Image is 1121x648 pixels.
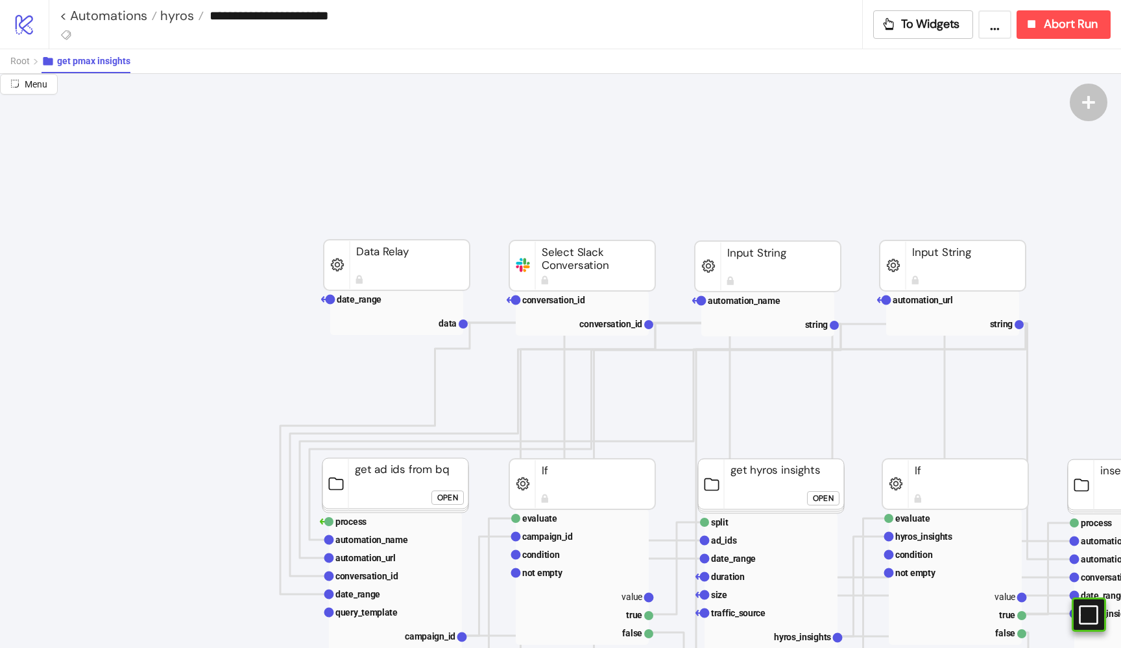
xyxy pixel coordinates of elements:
text: size [711,590,727,600]
span: radius-bottomright [10,79,19,88]
text: value [621,592,642,602]
button: get pmax insights [42,49,130,73]
text: campaign_id [405,631,455,642]
span: get pmax insights [57,56,130,66]
text: split [711,517,729,527]
text: condition [895,550,933,560]
text: conversation_id [335,571,398,581]
div: Open [813,491,834,505]
button: Root [10,49,42,73]
text: automation_url [893,295,953,305]
text: string [990,319,1013,329]
text: evaluate [895,513,930,524]
text: query_template [335,607,398,618]
text: date_range [335,589,380,599]
text: evaluate [522,513,557,524]
text: duration [711,572,745,582]
text: date_range [711,553,756,564]
text: process [335,516,367,527]
text: data [439,318,457,329]
text: automation_name [708,295,780,306]
text: process [1081,518,1112,528]
text: hyros_insights [895,531,952,542]
a: < Automations [60,9,157,22]
text: ad_ids [711,535,737,546]
span: hyros [157,7,194,24]
button: Abort Run [1017,10,1111,39]
text: not empty [895,568,936,578]
span: Menu [25,79,47,89]
text: hyros_insights [774,632,831,642]
div: Open [437,490,458,505]
button: ... [978,10,1011,39]
button: To Widgets [873,10,974,39]
text: date_range [337,294,381,305]
text: value [994,592,1015,602]
text: string [805,319,828,330]
button: Open [807,491,839,505]
text: automation_name [335,535,408,545]
text: automation_url [335,553,396,563]
text: conversation_id [522,295,585,305]
text: traffic_source [711,608,765,618]
text: campaign_id [522,531,573,542]
text: condition [522,550,560,560]
text: not empty [522,568,563,578]
a: hyros [157,9,204,22]
span: Root [10,56,30,66]
span: Abort Run [1044,17,1098,32]
text: conversation_id [579,319,642,329]
button: Open [431,491,464,505]
span: To Widgets [901,17,960,32]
